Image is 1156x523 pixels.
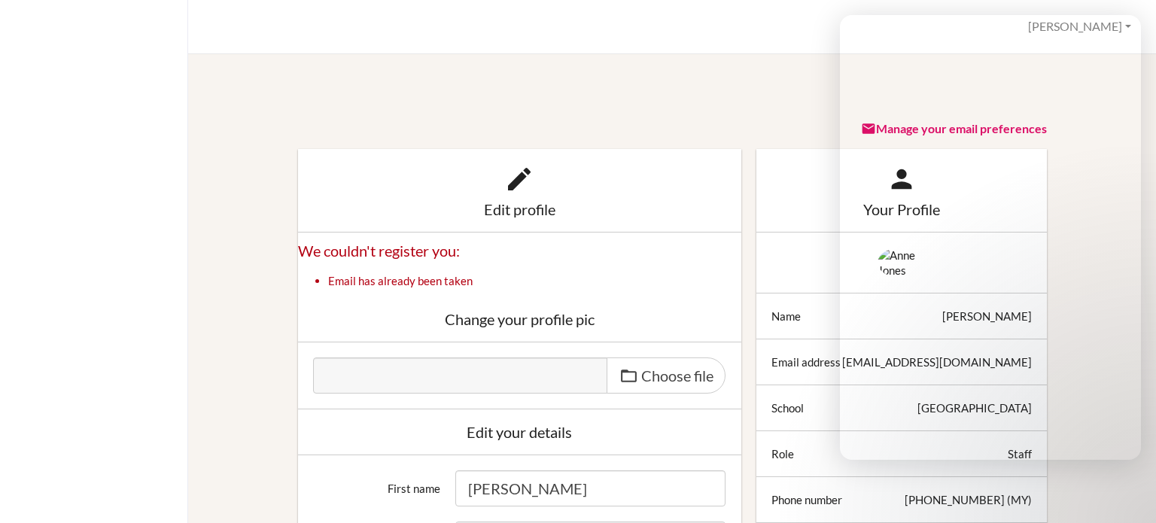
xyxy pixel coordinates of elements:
[298,241,741,261] h2: We couldn't register you:
[313,424,726,439] div: Edit your details
[328,273,741,288] li: Email has already been taken
[1105,472,1141,508] iframe: Intercom live chat
[771,309,801,324] div: Name
[313,312,726,327] div: Change your profile pic
[771,400,804,415] div: School
[1021,13,1138,41] button: [PERSON_NAME]
[771,446,794,461] div: Role
[641,366,713,385] span: Choose file
[313,202,726,217] div: Edit profile
[771,202,1032,217] div: Your Profile
[905,492,1032,507] div: [PHONE_NUMBER] (MY)
[306,470,449,496] label: First name
[771,354,841,369] div: Email address
[840,15,1141,460] iframe: Intercom live chat
[771,492,842,507] div: Phone number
